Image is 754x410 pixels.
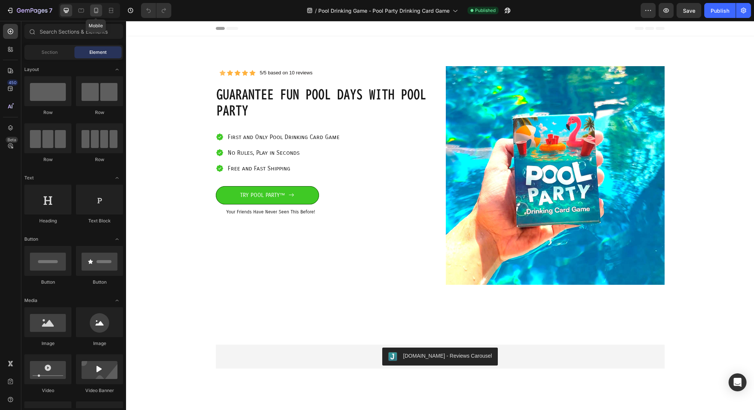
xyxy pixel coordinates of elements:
[677,3,701,18] button: Save
[7,80,18,86] div: 450
[90,65,309,99] h1: Guarantee fun pool days with pool party
[141,3,171,18] div: Undo/Redo
[256,327,372,345] button: Judge.me - Reviews Carousel
[89,49,107,56] span: Element
[24,297,37,304] span: Media
[24,24,123,39] input: Search Sections & Elements
[102,127,214,136] p: No Rules, Play in Seconds
[6,137,18,143] div: Beta
[315,7,317,15] span: /
[100,188,189,195] p: Your Friends Have Never Seen This Before!
[262,331,271,340] img: Judgeme.png
[24,387,71,394] div: Video
[111,64,123,75] span: Toggle open
[126,21,754,410] iframe: Design area
[111,295,123,306] span: Toggle open
[111,172,123,184] span: Toggle open
[24,156,71,163] div: Row
[320,45,539,264] img: pool drinking game for adults by the water—Pool Party™ game in the water
[76,387,123,394] div: Video Banner
[90,165,193,184] a: TRY POOL PARTY™
[24,66,39,73] span: Layout
[24,340,71,347] div: Image
[76,279,123,286] div: Button
[683,7,695,14] span: Save
[711,7,729,15] div: Publish
[24,236,38,243] span: Button
[114,171,159,178] span: TRY POOL PARTY™
[102,112,214,121] p: First and Only Pool Drinking Card Game
[76,340,123,347] div: Image
[729,373,747,391] div: Open Intercom Messenger
[42,49,58,56] span: Section
[76,218,123,224] div: Text Block
[475,7,496,14] span: Published
[318,7,450,15] span: Pool Drinking Game - Pool Party Drinking Card Game
[111,233,123,245] span: Toggle open
[24,279,71,286] div: Button
[704,3,736,18] button: Publish
[134,49,187,55] p: 5/5 based on 10 reviews
[3,3,56,18] button: 7
[24,175,34,181] span: Text
[102,143,214,152] p: Free and Fast Shipping
[24,218,71,224] div: Heading
[76,156,123,163] div: Row
[24,109,71,116] div: Row
[49,6,52,15] p: 7
[277,331,366,339] div: [DOMAIN_NAME] - Reviews Carousel
[320,45,539,264] a: Pool Party - Pool Drinking Game
[76,109,123,116] div: Row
